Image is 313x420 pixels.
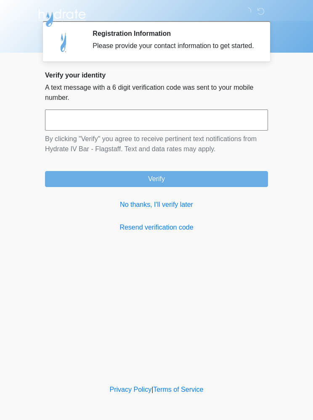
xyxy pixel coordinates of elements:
img: Agent Avatar [51,29,77,55]
button: Verify [45,171,268,187]
div: Please provide your contact information to get started. [93,41,255,51]
p: By clicking "Verify" you agree to receive pertinent text notifications from Hydrate IV Bar - Flag... [45,134,268,154]
a: No thanks, I'll verify later [45,200,268,210]
p: A text message with a 6 digit verification code was sent to your mobile number. [45,83,268,103]
a: Resend verification code [45,222,268,233]
a: | [151,386,153,393]
a: Terms of Service [153,386,203,393]
h2: Verify your identity [45,71,268,79]
a: Privacy Policy [110,386,152,393]
img: Hydrate IV Bar - Flagstaff Logo [37,6,87,27]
